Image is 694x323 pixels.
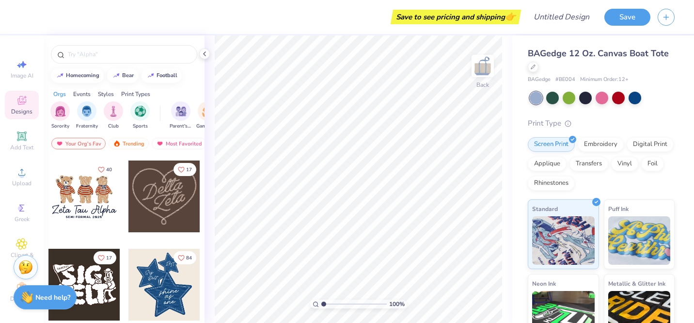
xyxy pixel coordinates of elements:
[5,251,39,267] span: Clipart & logos
[11,72,33,80] span: Image AI
[10,144,33,151] span: Add Text
[528,48,669,59] span: BAGedge 12 Oz. Canvas Boat Tote
[156,140,164,147] img: most_fav.gif
[578,137,624,152] div: Embroidery
[170,101,192,130] button: filter button
[50,101,70,130] button: filter button
[147,73,155,79] img: trend_line.gif
[112,73,120,79] img: trend_line.gif
[10,295,33,303] span: Decorate
[532,216,595,265] img: Standard
[106,167,112,172] span: 40
[393,10,519,24] div: Save to see pricing and shipping
[473,56,492,76] img: Back
[173,251,196,264] button: Like
[608,204,629,214] span: Puff Ink
[50,101,70,130] div: filter for Sorority
[56,73,64,79] img: trend_line.gif
[135,106,146,117] img: Sports Image
[106,256,112,260] span: 17
[157,73,177,78] div: football
[608,216,671,265] img: Puff Ink
[528,176,575,191] div: Rhinestones
[142,68,182,83] button: football
[66,73,99,78] div: homecoming
[476,81,489,89] div: Back
[175,106,187,117] img: Parent's Weekend Image
[94,251,116,264] button: Like
[107,68,138,83] button: bear
[121,90,150,98] div: Print Types
[12,179,32,187] span: Upload
[604,9,650,26] button: Save
[35,293,70,302] strong: Need help?
[108,123,119,130] span: Club
[526,7,597,27] input: Untitled Design
[98,90,114,98] div: Styles
[608,278,665,289] span: Metallic & Glitter Ink
[532,278,556,289] span: Neon Ink
[528,76,551,84] span: BAGedge
[11,108,32,115] span: Designs
[53,90,66,98] div: Orgs
[109,138,149,149] div: Trending
[108,106,119,117] img: Club Image
[170,101,192,130] div: filter for Parent's Weekend
[196,101,219,130] div: filter for Game Day
[104,101,123,130] div: filter for Club
[196,123,219,130] span: Game Day
[130,101,150,130] div: filter for Sports
[76,101,98,130] button: filter button
[532,204,558,214] span: Standard
[76,101,98,130] div: filter for Fraternity
[580,76,629,84] span: Minimum Order: 12 +
[505,11,516,22] span: 👉
[186,256,192,260] span: 84
[67,49,191,59] input: Try "Alpha"
[51,138,106,149] div: Your Org's Fav
[51,68,104,83] button: homecoming
[133,123,148,130] span: Sports
[528,137,575,152] div: Screen Print
[76,123,98,130] span: Fraternity
[173,163,196,176] button: Like
[122,73,134,78] div: bear
[81,106,92,117] img: Fraternity Image
[130,101,150,130] button: filter button
[51,123,69,130] span: Sorority
[202,106,213,117] img: Game Day Image
[55,106,66,117] img: Sorority Image
[528,157,567,171] div: Applique
[15,215,30,223] span: Greek
[73,90,91,98] div: Events
[104,101,123,130] button: filter button
[389,300,405,308] span: 100 %
[528,118,675,129] div: Print Type
[611,157,638,171] div: Vinyl
[196,101,219,130] button: filter button
[186,167,192,172] span: 17
[94,163,116,176] button: Like
[641,157,664,171] div: Foil
[152,138,206,149] div: Most Favorited
[56,140,63,147] img: most_fav.gif
[555,76,575,84] span: # BE004
[569,157,608,171] div: Transfers
[113,140,121,147] img: trending.gif
[170,123,192,130] span: Parent's Weekend
[627,137,674,152] div: Digital Print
